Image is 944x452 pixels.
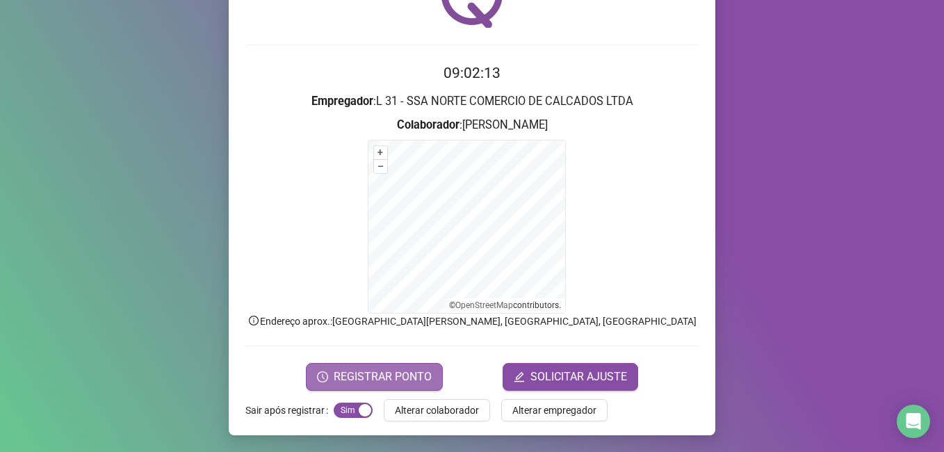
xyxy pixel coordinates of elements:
[530,369,627,385] span: SOLICITAR AJUSTE
[455,300,513,310] a: OpenStreetMap
[501,399,608,421] button: Alterar empregador
[245,92,699,111] h3: : L 31 - SSA NORTE COMERCIO DE CALCADOS LTDA
[514,371,525,382] span: edit
[306,363,443,391] button: REGISTRAR PONTO
[374,160,387,173] button: –
[897,405,930,438] div: Open Intercom Messenger
[512,403,596,418] span: Alterar empregador
[397,118,459,131] strong: Colaborador
[334,369,432,385] span: REGISTRAR PONTO
[311,95,373,108] strong: Empregador
[374,146,387,159] button: +
[384,399,490,421] button: Alterar colaborador
[245,314,699,329] p: Endereço aprox. : [GEOGRAPHIC_DATA][PERSON_NAME], [GEOGRAPHIC_DATA], [GEOGRAPHIC_DATA]
[245,116,699,134] h3: : [PERSON_NAME]
[317,371,328,382] span: clock-circle
[395,403,479,418] span: Alterar colaborador
[443,65,501,81] time: 09:02:13
[247,314,260,327] span: info-circle
[449,300,561,310] li: © contributors.
[245,399,334,421] label: Sair após registrar
[503,363,638,391] button: editSOLICITAR AJUSTE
